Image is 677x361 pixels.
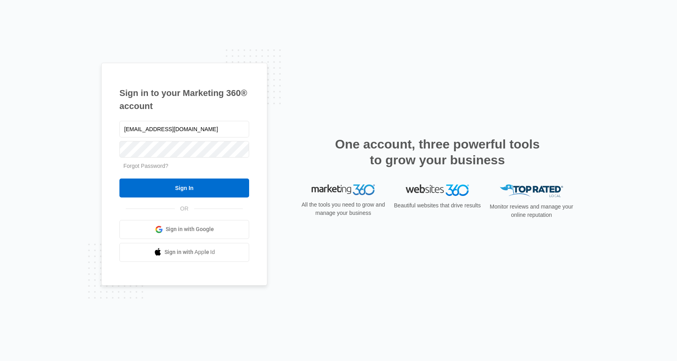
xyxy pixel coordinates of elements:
[119,86,249,113] h1: Sign in to your Marketing 360® account
[119,121,249,137] input: Email
[406,184,469,196] img: Websites 360
[393,201,482,210] p: Beautiful websites that drive results
[123,163,168,169] a: Forgot Password?
[487,203,576,219] p: Monitor reviews and manage your online reputation
[175,205,194,213] span: OR
[166,225,214,233] span: Sign in with Google
[119,243,249,262] a: Sign in with Apple Id
[119,179,249,197] input: Sign In
[312,184,375,196] img: Marketing 360
[333,136,542,168] h2: One account, three powerful tools to grow your business
[119,220,249,239] a: Sign in with Google
[165,248,215,256] span: Sign in with Apple Id
[299,201,388,217] p: All the tools you need to grow and manage your business
[500,184,563,197] img: Top Rated Local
